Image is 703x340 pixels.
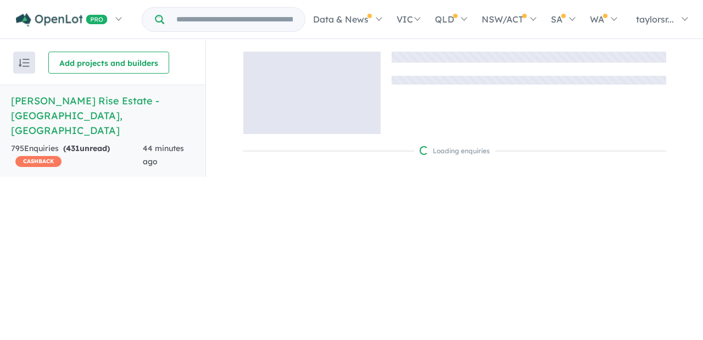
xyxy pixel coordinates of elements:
span: taylorsr... [636,14,674,25]
span: CASHBACK [15,156,62,167]
div: 795 Enquir ies [11,142,143,169]
input: Try estate name, suburb, builder or developer [166,8,303,31]
button: Add projects and builders [48,52,169,74]
h5: [PERSON_NAME] Rise Estate - [GEOGRAPHIC_DATA] , [GEOGRAPHIC_DATA] [11,93,194,138]
span: 431 [66,143,80,153]
div: Loading enquiries [420,146,490,157]
img: Openlot PRO Logo White [16,13,108,27]
strong: ( unread) [63,143,110,153]
span: 44 minutes ago [143,143,184,166]
img: sort.svg [19,59,30,67]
